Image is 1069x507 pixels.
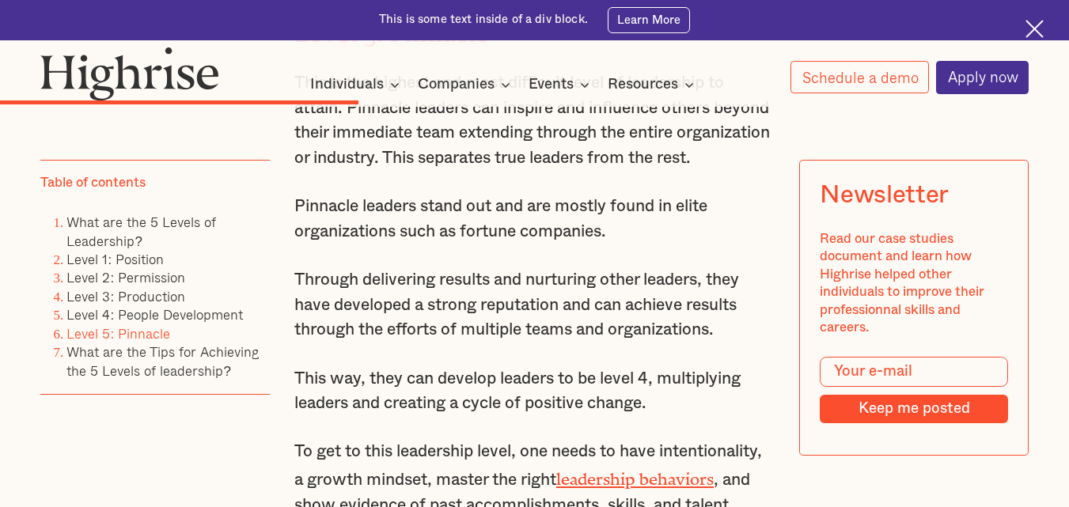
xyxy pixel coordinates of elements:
a: Level 1: Position [66,248,164,270]
div: Newsletter [820,181,949,210]
div: Resources [608,75,699,94]
a: Level 3: Production [66,286,185,307]
div: Resources [608,75,678,94]
p: This is the highest and most difficult level of leadership to attain. Pinnacle leaders can inspir... [294,70,775,171]
a: Schedule a demo [790,61,930,93]
div: Read our case studies document and learn how Highrise helped other individuals to improve their p... [820,230,1008,337]
img: Cross icon [1025,20,1044,38]
a: Level 2: Permission [66,267,185,289]
a: Level 5: Pinnacle [66,323,170,344]
div: Events [529,75,574,94]
div: This is some text inside of a div block. [379,12,588,28]
a: What are the 5 Levels of Leadership? [66,211,216,251]
a: Apply now [936,61,1029,94]
input: Your e-mail [820,357,1008,387]
form: Modal Form [820,357,1008,423]
div: Companies [418,75,495,94]
a: Learn More [608,7,690,33]
input: Keep me posted [820,395,1008,423]
div: Companies [418,75,515,94]
p: Through delivering results and nurturing other leaders, they have developed a strong reputation a... [294,267,775,342]
div: Events [529,75,594,94]
a: leadership behaviors [556,470,714,480]
p: Pinnacle leaders stand out and are mostly found in elite organizations such as fortune companies. [294,194,775,244]
p: This way, they can develop leaders to be level 4, multiplying leaders and creating a cycle of pos... [294,366,775,416]
div: Table of contents [40,175,146,192]
div: Individuals [310,75,404,94]
img: Highrise logo [40,47,219,100]
div: Individuals [310,75,384,94]
a: What are the Tips for Achieving the 5 Levels of leadership? [66,342,260,381]
a: Level 4: People Development [66,305,243,326]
